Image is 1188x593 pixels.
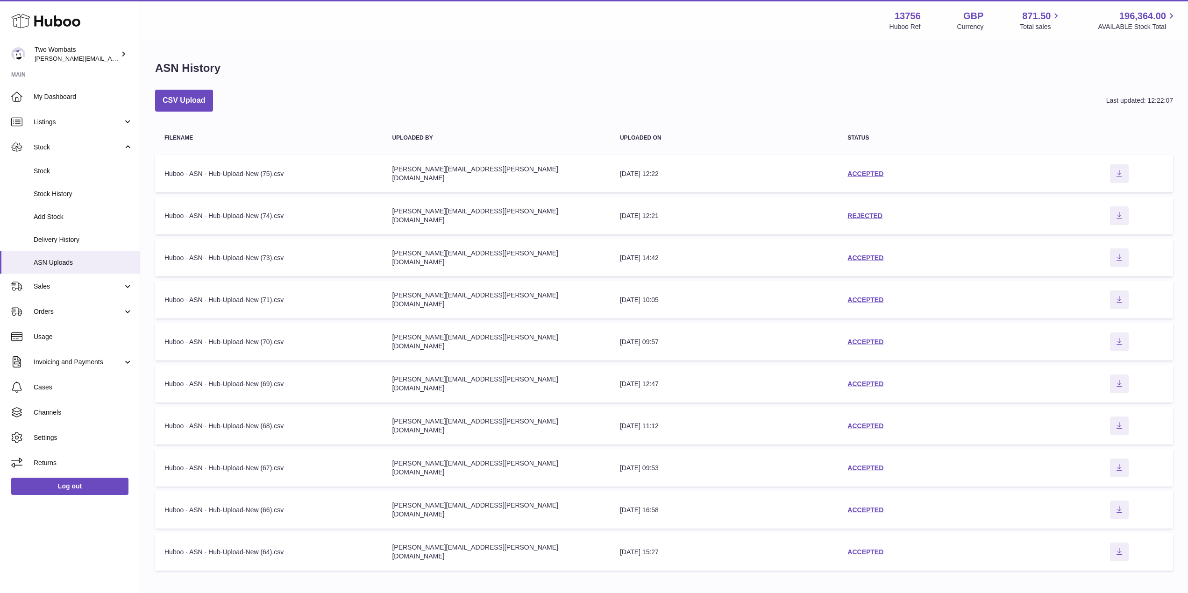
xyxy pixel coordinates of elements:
[164,254,373,262] div: Huboo - ASN - Hub-Upload-New (73).csv
[392,459,601,477] div: [PERSON_NAME][EMAIL_ADDRESS][PERSON_NAME][DOMAIN_NAME]
[1110,543,1129,561] button: Download ASN file
[620,254,829,262] div: [DATE] 14:42
[847,464,883,472] a: ACCEPTED
[620,169,829,178] div: [DATE] 12:22
[392,249,601,267] div: [PERSON_NAME][EMAIL_ADDRESS][PERSON_NAME][DOMAIN_NAME]
[847,548,883,556] a: ACCEPTED
[392,501,601,519] div: [PERSON_NAME][EMAIL_ADDRESS][PERSON_NAME][DOMAIN_NAME]
[34,433,133,442] span: Settings
[1110,164,1129,183] button: Download ASN file
[1020,22,1061,31] span: Total sales
[963,10,983,22] strong: GBP
[34,282,123,291] span: Sales
[1119,10,1166,22] span: 196,364.00
[1022,10,1051,22] span: 871.50
[164,296,373,304] div: Huboo - ASN - Hub-Upload-New (71).csv
[34,332,133,341] span: Usage
[1098,10,1177,31] a: 196,364.00 AVAILABLE Stock Total
[34,358,123,367] span: Invoicing and Payments
[164,506,373,515] div: Huboo - ASN - Hub-Upload-New (66).csv
[957,22,984,31] div: Currency
[164,464,373,473] div: Huboo - ASN - Hub-Upload-New (67).csv
[164,380,373,388] div: Huboo - ASN - Hub-Upload-New (69).csv
[1110,206,1129,225] button: Download ASN file
[34,167,133,176] span: Stock
[620,548,829,557] div: [DATE] 15:27
[1110,248,1129,267] button: Download ASN file
[838,126,1066,150] th: Status
[34,190,133,198] span: Stock History
[847,422,883,430] a: ACCEPTED
[34,235,133,244] span: Delivery History
[164,338,373,346] div: Huboo - ASN - Hub-Upload-New (70).csv
[155,90,213,112] button: CSV Upload
[847,380,883,388] a: ACCEPTED
[34,383,133,392] span: Cases
[34,258,133,267] span: ASN Uploads
[620,338,829,346] div: [DATE] 09:57
[35,45,119,63] div: Two Wombats
[1110,290,1129,309] button: Download ASN file
[1106,96,1173,105] div: Last updated: 12:22:07
[847,212,882,219] a: REJECTED
[392,417,601,435] div: [PERSON_NAME][EMAIL_ADDRESS][PERSON_NAME][DOMAIN_NAME]
[1110,459,1129,477] button: Download ASN file
[392,543,601,561] div: [PERSON_NAME][EMAIL_ADDRESS][PERSON_NAME][DOMAIN_NAME]
[1110,332,1129,351] button: Download ASN file
[164,548,373,557] div: Huboo - ASN - Hub-Upload-New (64).csv
[392,165,601,183] div: [PERSON_NAME][EMAIL_ADDRESS][PERSON_NAME][DOMAIN_NAME]
[34,459,133,467] span: Returns
[611,126,838,150] th: Uploaded on
[392,207,601,225] div: [PERSON_NAME][EMAIL_ADDRESS][PERSON_NAME][DOMAIN_NAME]
[164,422,373,431] div: Huboo - ASN - Hub-Upload-New (68).csv
[164,212,373,220] div: Huboo - ASN - Hub-Upload-New (74).csv
[1066,126,1173,150] th: actions
[392,291,601,309] div: [PERSON_NAME][EMAIL_ADDRESS][PERSON_NAME][DOMAIN_NAME]
[11,47,25,61] img: philip.carroll@twowombats.com
[847,254,883,261] a: ACCEPTED
[1110,501,1129,519] button: Download ASN file
[620,422,829,431] div: [DATE] 11:12
[620,296,829,304] div: [DATE] 10:05
[847,506,883,514] a: ACCEPTED
[383,126,610,150] th: Uploaded by
[34,212,133,221] span: Add Stock
[392,333,601,351] div: [PERSON_NAME][EMAIL_ADDRESS][PERSON_NAME][DOMAIN_NAME]
[847,170,883,177] a: ACCEPTED
[11,478,128,494] a: Log out
[620,506,829,515] div: [DATE] 16:58
[847,296,883,304] a: ACCEPTED
[620,212,829,220] div: [DATE] 12:21
[34,92,133,101] span: My Dashboard
[34,143,123,152] span: Stock
[620,380,829,388] div: [DATE] 12:47
[155,61,221,76] h1: ASN History
[35,55,237,62] span: [PERSON_NAME][EMAIL_ADDRESS][PERSON_NAME][DOMAIN_NAME]
[34,307,123,316] span: Orders
[1020,10,1061,31] a: 871.50 Total sales
[164,169,373,178] div: Huboo - ASN - Hub-Upload-New (75).csv
[847,338,883,346] a: ACCEPTED
[895,10,921,22] strong: 13756
[34,118,123,127] span: Listings
[155,126,383,150] th: Filename
[1110,417,1129,435] button: Download ASN file
[1098,22,1177,31] span: AVAILABLE Stock Total
[392,375,601,393] div: [PERSON_NAME][EMAIL_ADDRESS][PERSON_NAME][DOMAIN_NAME]
[889,22,921,31] div: Huboo Ref
[620,464,829,473] div: [DATE] 09:53
[1110,374,1129,393] button: Download ASN file
[34,408,133,417] span: Channels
